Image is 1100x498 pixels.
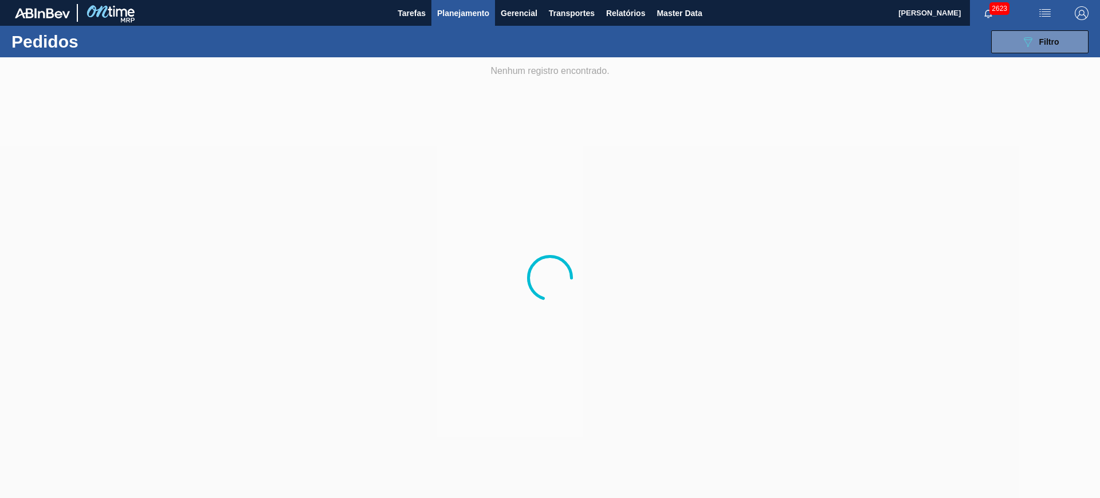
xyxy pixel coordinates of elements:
[1039,37,1059,46] span: Filtro
[15,8,70,18] img: TNhmsLtSVTkK8tSr43FrP2fwEKptu5GPRR3wAAAABJRU5ErkJggg==
[989,2,1009,15] span: 2623
[437,6,489,20] span: Planejamento
[1075,6,1089,20] img: Logout
[657,6,702,20] span: Master Data
[1038,6,1052,20] img: userActions
[398,6,426,20] span: Tarefas
[991,30,1089,53] button: Filtro
[970,5,1007,21] button: Notificações
[606,6,645,20] span: Relatórios
[11,35,183,48] h1: Pedidos
[501,6,537,20] span: Gerencial
[549,6,595,20] span: Transportes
